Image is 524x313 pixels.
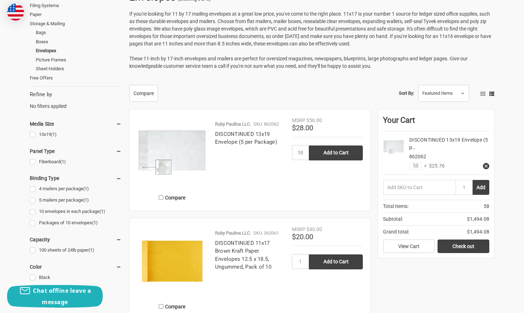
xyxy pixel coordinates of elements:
[30,235,122,244] h5: Capacity
[427,162,445,170] span: $25.76
[438,240,489,253] a: Check out
[129,56,468,69] span: These 11-inch by 17-inch envelopes and mailers are perfect for oversized magazines, newspapers, b...
[137,117,208,188] img: 13x19 Envelope (5 per Package)
[467,228,489,236] span: $1,494.08
[399,88,414,99] label: Sort By:
[473,180,489,195] button: Add
[292,232,313,241] span: $20.00
[383,228,409,236] span: Grand total:
[60,159,66,164] span: (1)
[30,273,122,282] a: Black
[30,184,122,194] a: 4 mailers per package
[137,226,208,297] img: 11x17 Brown Kraft Paper Envelopes 12.5 x 18.5, Ungummed, Pack of 10
[36,28,122,37] a: Bags
[30,246,122,255] a: 100 sheets of 24lb paper
[129,11,491,46] span: If you're looking for 11 by 17 mailing envelopes at a great low price, you've come to the right p...
[383,114,489,131] div: Your Cart
[30,196,122,205] a: 5 mailers per package
[30,10,122,19] a: Paper
[383,203,409,210] span: Total Items:
[484,203,489,210] span: 58
[30,90,122,110] div: No filters applied
[409,154,426,159] span: 862062
[292,123,313,132] span: $28.00
[36,46,122,55] a: Envelopes
[33,287,91,306] span: Chat offline leave a message
[292,117,305,124] div: MSRP
[83,197,89,203] span: (1)
[309,254,363,269] input: Add to Cart
[467,215,489,223] span: $1,494.08
[383,180,456,195] input: Add SKU to Cart
[292,226,305,233] div: MSRP
[215,230,251,237] p: Ruby Paulina LLC.
[137,192,208,203] label: Compare
[30,120,122,128] h5: Media Size
[215,131,277,145] a: DISCONTINUED 13x19 Envelope (5 per Package)
[309,145,363,160] input: Add to Cart
[36,37,122,46] a: Boxes
[89,247,94,253] span: (1)
[100,209,105,214] span: (1)
[30,263,122,271] h5: Color
[383,215,403,223] span: Subtotal:
[7,4,24,21] img: duty and tax information for United States
[30,207,122,216] a: 10 envelopes in each package
[30,130,122,139] a: 13x19
[30,90,122,99] h5: Refine by
[137,301,208,312] label: Compare
[30,73,122,83] a: Free Offers
[383,136,404,158] img: 13x19 Envelope (5 per Package)
[30,174,122,182] h5: Binding Type
[253,121,279,128] p: SKU: 862062
[306,117,322,123] span: $56.00
[215,121,251,128] p: Ruby Paulina LLC.
[36,55,122,65] a: Picture Frames
[30,147,122,155] h5: Panel Type
[83,186,89,191] span: (1)
[159,304,163,309] input: Compare
[159,195,163,200] input: Compare
[30,19,122,28] a: Storage & Mailing
[30,218,122,228] a: Packages of 10 envelopes
[383,240,435,253] a: View Cart
[422,162,427,170] span: ×
[129,85,158,102] a: Compare
[92,220,98,225] span: (1)
[253,230,279,237] p: SKU: 562061
[215,240,271,270] a: DISCONTINUED 11x17 Brown Kraft Paper Envelopes 12.5 x 18.5, Ungummed, Pack of 10
[51,132,57,137] span: (1)
[30,157,122,167] a: Fiberboard
[36,64,122,73] a: Sheet Holders
[7,285,103,308] button: Chat offline leave a message
[30,1,122,10] a: Filing Systems
[409,137,488,150] a: DISCONTINUED 13x19 Envelope (5 p…
[306,226,322,232] span: $40.00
